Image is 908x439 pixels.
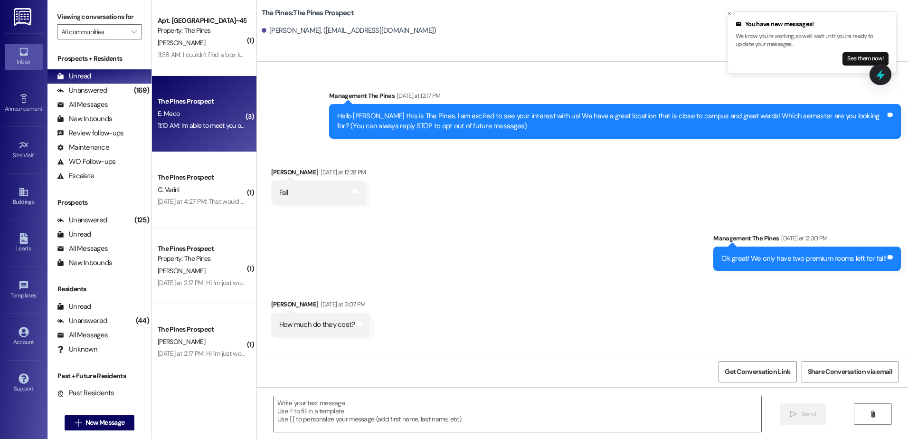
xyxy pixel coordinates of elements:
img: ResiDesk Logo [14,8,33,26]
div: [PERSON_NAME]. ([EMAIL_ADDRESS][DOMAIN_NAME]) [262,26,436,36]
div: Past Residents [57,388,114,398]
i:  [132,28,137,36]
span: Get Conversation Link [725,367,790,377]
div: Unanswered [57,86,107,95]
div: [PERSON_NAME] [271,299,370,313]
div: Unanswered [57,316,107,326]
div: [DATE] at 12:30 PM [779,233,827,243]
a: Inbox [5,44,43,69]
span: • [37,291,38,297]
button: Get Conversation Link [719,361,796,382]
div: [DATE] at 12:28 PM [318,167,366,177]
button: New Message [65,415,135,430]
button: Close toast [725,9,734,18]
div: You have new messages! [736,19,889,29]
div: New Inbounds [57,258,112,268]
i:  [790,410,797,418]
div: Ok great! We only have two premium rooms left for fall! [721,254,886,264]
div: Prospects [47,198,151,208]
span: Share Conversation via email [808,367,892,377]
a: Support [5,371,43,396]
a: Templates • [5,277,43,303]
span: E. Meco [158,109,180,118]
div: Escalate [57,171,94,181]
a: Buildings [5,184,43,210]
input: All communities [61,24,127,39]
div: The Pines Prospect [158,324,246,334]
div: [DATE] at 2:17 PM: Hi I'm just wondering when I'll be getting my security deposit back from sprin... [158,349,449,358]
div: How much do they cost? [279,320,355,330]
div: Prospects + Residents [47,54,151,64]
div: The Pines Prospect [158,172,246,182]
a: Leads [5,230,43,256]
div: Management The Pines [329,91,901,104]
div: Past + Future Residents [47,371,151,381]
div: [DATE] at 3:07 PM [318,299,365,309]
label: Viewing conversations for [57,10,142,24]
div: [DATE] at 4:27 PM: That would be great. Thank you! [158,197,297,206]
span: C. Varini [158,185,180,194]
div: The Pines Prospect [158,244,246,254]
div: 11:38 AM: I couldn't find a box key in my mailbox. [158,50,287,59]
div: [DATE] at 2:17 PM: Hi I'm just wondering when I'll be getting my security deposit back from sprin... [158,278,449,287]
div: Property: The Pines [158,254,246,264]
div: (44) [133,314,151,328]
a: Account [5,324,43,350]
span: • [42,104,44,111]
i:  [869,410,876,418]
button: Share Conversation via email [802,361,899,382]
div: Residents [47,284,151,294]
b: The Pines: The Pines Prospect [262,8,354,18]
button: See them now! [842,52,889,66]
div: Management The Pines [713,233,901,247]
div: (125) [132,213,151,228]
div: [PERSON_NAME] [271,167,366,181]
button: Send [780,403,826,425]
span: [PERSON_NAME] [158,38,205,47]
div: Unread [57,302,91,312]
div: Unread [57,71,91,81]
div: The Pines Prospect [158,96,246,106]
div: All Messages [57,100,108,110]
div: Property: The Pines [158,26,246,36]
div: 11:10 AM: Im able to meet you on 4:30 [DATE]. I managed to get some free time [158,121,370,130]
div: [DATE] at 12:17 PM [395,91,440,101]
span: [PERSON_NAME] [158,267,205,275]
div: Hello [PERSON_NAME] this is The Pines. I am excited to see your interest with us! We have a great... [337,111,886,132]
div: New Inbounds [57,114,112,124]
div: Fall [279,188,288,198]
div: Unanswered [57,215,107,225]
span: [PERSON_NAME] [158,337,205,346]
span: New Message [85,418,124,428]
div: All Messages [57,330,108,340]
div: Review follow-ups [57,128,123,138]
div: Unread [57,229,91,239]
i:  [75,419,82,427]
div: Maintenance [57,143,109,153]
div: WO Follow-ups [57,157,115,167]
div: Unknown [57,344,97,354]
p: We know you're working, so we'll wait until you're ready to update your messages. [736,32,889,49]
a: Site Visit • [5,137,43,163]
div: Apt. [GEOGRAPHIC_DATA]~45~B, 1 The Pines (Men's) South [158,16,246,26]
span: Send [801,409,816,419]
div: All Messages [57,244,108,254]
span: • [34,151,36,157]
div: (169) [132,83,151,98]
